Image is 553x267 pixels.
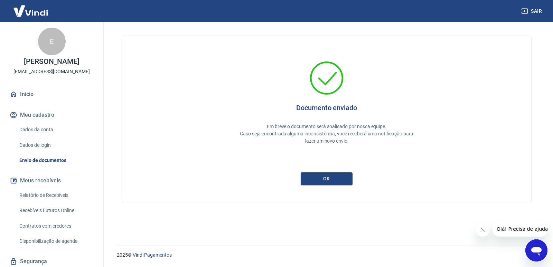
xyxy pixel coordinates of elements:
[17,203,95,218] a: Recebíveis Futuros Online
[133,252,172,258] a: Vindi Pagamentos
[4,5,58,10] span: Olá! Precisa de ajuda?
[8,107,95,123] button: Meu cadastro
[17,234,95,248] a: Disponibilização de agenda
[17,219,95,233] a: Contratos com credores
[493,221,547,237] iframe: Mensagem da empresa
[520,5,545,18] button: Sair
[17,123,95,137] a: Dados da conta
[476,223,490,237] iframe: Fechar mensagem
[13,68,90,75] p: [EMAIL_ADDRESS][DOMAIN_NAME]
[8,87,95,102] a: Início
[525,239,547,261] iframe: Botão para abrir a janela de mensagens
[117,251,536,259] p: 2025 ©
[17,188,95,202] a: Relatório de Recebíveis
[17,153,95,168] a: Envio de documentos
[236,130,418,145] p: Caso seja encontrada alguma inconsistência, você receberá uma notificação para fazer um novo envio.
[236,123,418,130] p: Em breve o documento será analisado por nossa equipe.
[38,28,66,55] div: E
[8,0,53,21] img: Vindi
[296,104,357,112] h4: Documento enviado
[301,172,353,185] button: ok
[24,58,79,65] p: [PERSON_NAME]
[17,138,95,152] a: Dados de login
[8,173,95,188] button: Meus recebíveis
